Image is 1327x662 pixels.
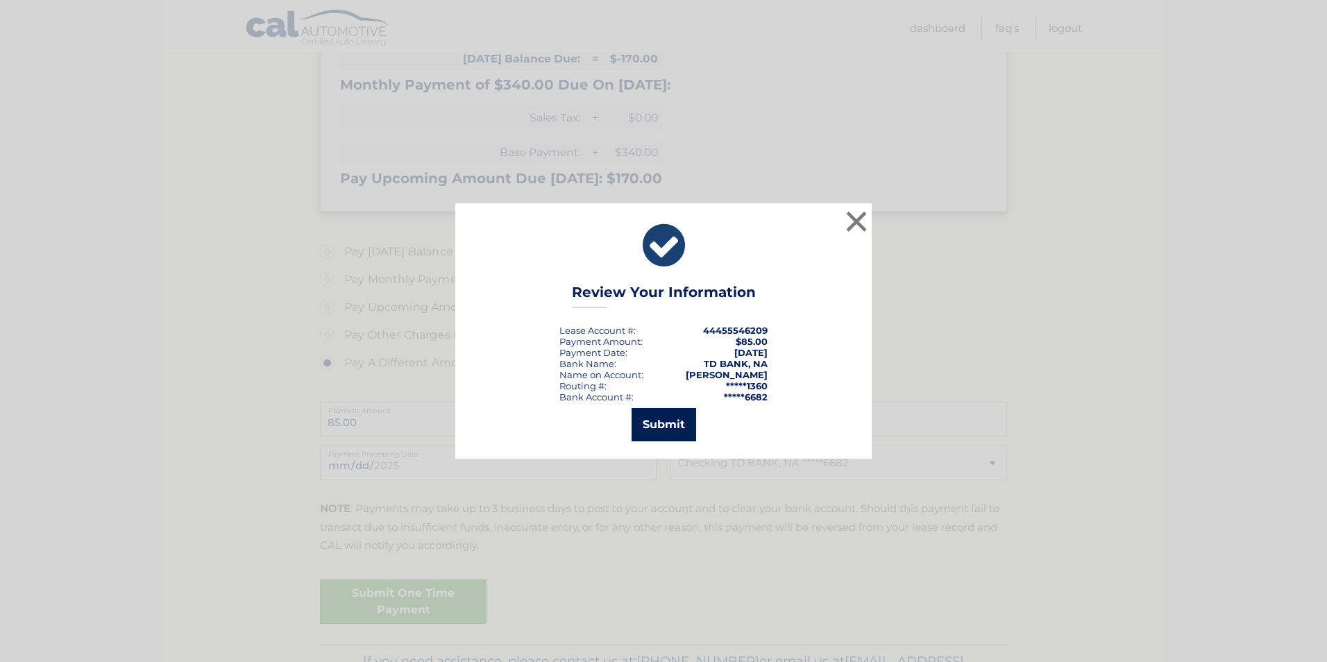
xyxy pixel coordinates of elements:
[559,369,643,380] div: Name on Account:
[703,325,768,336] strong: 44455546209
[632,408,696,441] button: Submit
[704,358,768,369] strong: TD BANK, NA
[559,325,636,336] div: Lease Account #:
[559,380,607,391] div: Routing #:
[736,336,768,347] span: $85.00
[559,336,643,347] div: Payment Amount:
[734,347,768,358] span: [DATE]
[686,369,768,380] strong: [PERSON_NAME]
[572,284,756,308] h3: Review Your Information
[559,347,625,358] span: Payment Date
[843,207,870,235] button: ×
[559,347,627,358] div: :
[559,358,616,369] div: Bank Name:
[559,391,634,402] div: Bank Account #:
